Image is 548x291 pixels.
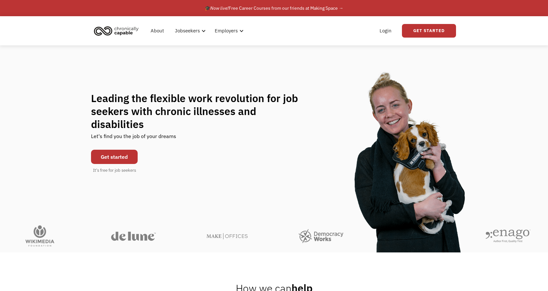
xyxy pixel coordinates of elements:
[175,27,200,35] div: Jobseekers
[91,131,176,146] div: Let's find you the job of your dreams
[402,24,456,38] a: Get Started
[376,20,395,41] a: Login
[91,150,138,164] a: Get started
[171,20,208,41] div: Jobseekers
[92,24,141,38] img: Chronically Capable logo
[147,20,168,41] a: About
[211,20,245,41] div: Employers
[93,167,136,174] div: It's free for job seekers
[92,24,143,38] a: home
[205,4,343,12] div: 🎓 Free Career Courses from our friends at Making Space →
[91,92,311,131] h1: Leading the flexible work revolution for job seekers with chronic illnesses and disabilities
[210,5,229,11] em: Now live!
[215,27,238,35] div: Employers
